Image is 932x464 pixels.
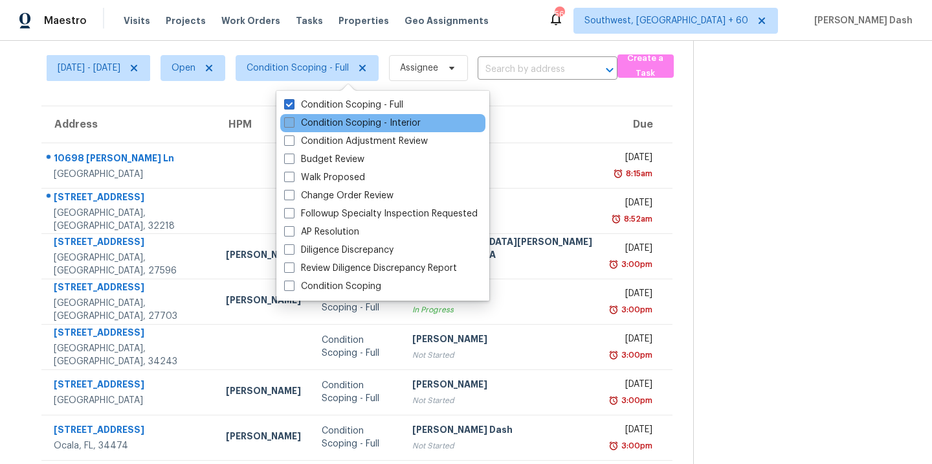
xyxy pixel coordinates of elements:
span: [PERSON_NAME] Dash [809,14,913,27]
button: Open [601,61,619,79]
img: Overdue Alarm Icon [613,167,623,180]
div: [STREET_ADDRESS] [54,281,205,297]
div: [PERSON_NAME] [226,248,301,264]
div: Unclaimed [412,159,593,172]
div: 8:52am [621,213,652,226]
th: HPM [216,106,311,143]
img: Overdue Alarm Icon [611,213,621,226]
div: 3:00pm [619,303,652,316]
div: [PERSON_NAME] [226,384,301,400]
div: [GEOGRAPHIC_DATA], [GEOGRAPHIC_DATA], 32218 [54,207,205,233]
div: Ocala, FL, 34474 [54,439,205,452]
label: AP Resolution [284,226,359,238]
div: [DATE] [614,151,652,167]
div: [DATE] [614,196,652,213]
div: [DATE] [614,332,652,349]
label: Diligence Discrepancy [284,244,394,257]
div: 3:00pm [619,439,652,452]
div: [STREET_ADDRESS] [54,235,205,251]
div: [DEMOGRAPHIC_DATA][PERSON_NAME] [PERSON_NAME] A [412,235,593,264]
div: 566 [555,8,564,21]
span: Visits [124,14,150,27]
label: Budget Review [284,153,364,166]
img: Overdue Alarm Icon [608,439,619,452]
div: 3:00pm [619,349,652,362]
div: [GEOGRAPHIC_DATA] [54,168,205,181]
div: [DATE] [614,287,652,303]
div: [PERSON_NAME] [226,294,301,310]
div: [DATE] [614,378,652,394]
div: [GEOGRAPHIC_DATA], [GEOGRAPHIC_DATA], 34243 [54,342,205,368]
img: Overdue Alarm Icon [608,303,619,316]
span: Properties [338,14,389,27]
label: Review Diligence Discrepancy Report [284,262,457,275]
div: 3:00pm [619,394,652,407]
span: Condition Scoping - Full [247,62,349,75]
div: Condition Scoping - Full [322,424,392,450]
img: Overdue Alarm Icon [608,394,619,407]
label: Condition Scoping - Interior [284,117,421,130]
div: [STREET_ADDRESS] [54,378,205,394]
div: 8:15am [623,167,652,180]
div: [PERSON_NAME] [412,332,593,349]
span: Tasks [296,16,323,25]
div: Condition Scoping - Full [322,379,392,405]
label: Change Order Review [284,189,394,202]
label: Condition Adjustment Review [284,135,428,148]
div: 10698 [PERSON_NAME] Ln [54,152,205,168]
div: [STREET_ADDRESS] [54,326,205,342]
div: [GEOGRAPHIC_DATA], [GEOGRAPHIC_DATA], 27703 [54,297,205,323]
div: [PERSON_NAME] [226,430,301,446]
span: Geo Assignments [405,14,489,27]
img: Overdue Alarm Icon [608,258,619,271]
div: [DATE] [614,423,652,439]
div: In Progress [412,303,593,316]
span: [DATE] - [DATE] [58,62,120,75]
div: Not Started [412,264,593,277]
div: Not Started [412,439,593,452]
div: Not Started [412,349,593,362]
span: Assignee [400,62,438,75]
div: [PERSON_NAME] Dash [412,423,593,439]
div: [STREET_ADDRESS] [54,191,205,207]
button: Create a Task [617,54,674,78]
div: Condition Scoping - Full [322,288,392,314]
div: [PERSON_NAME] [412,287,593,303]
div: [GEOGRAPHIC_DATA], [GEOGRAPHIC_DATA], 27596 [54,251,205,277]
span: Create a Task [624,51,667,81]
span: Work Orders [221,14,280,27]
th: Due [603,106,672,143]
th: Address [41,106,216,143]
th: Assignee [402,106,603,143]
label: Walk Proposed [284,171,365,184]
label: Condition Scoping - Full [284,99,403,111]
div: [PERSON_NAME] [412,378,593,394]
div: [STREET_ADDRESS] [54,423,205,439]
span: Open [172,62,195,75]
div: Not Started [412,394,593,407]
div: 3:00pm [619,258,652,271]
div: Condition Scoping - Full [322,334,392,360]
label: Condition Scoping [284,280,381,293]
input: Search by address [478,60,581,80]
label: Followup Specialty Inspection Requested [284,207,478,220]
div: [GEOGRAPHIC_DATA] [54,394,205,407]
span: Southwest, [GEOGRAPHIC_DATA] + 60 [584,14,748,27]
h2: Tasks [47,28,90,41]
div: Unclaimed [412,204,593,217]
span: Projects [166,14,206,27]
span: Maestro [44,14,87,27]
img: Overdue Alarm Icon [608,349,619,362]
div: [DATE] [614,242,652,258]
